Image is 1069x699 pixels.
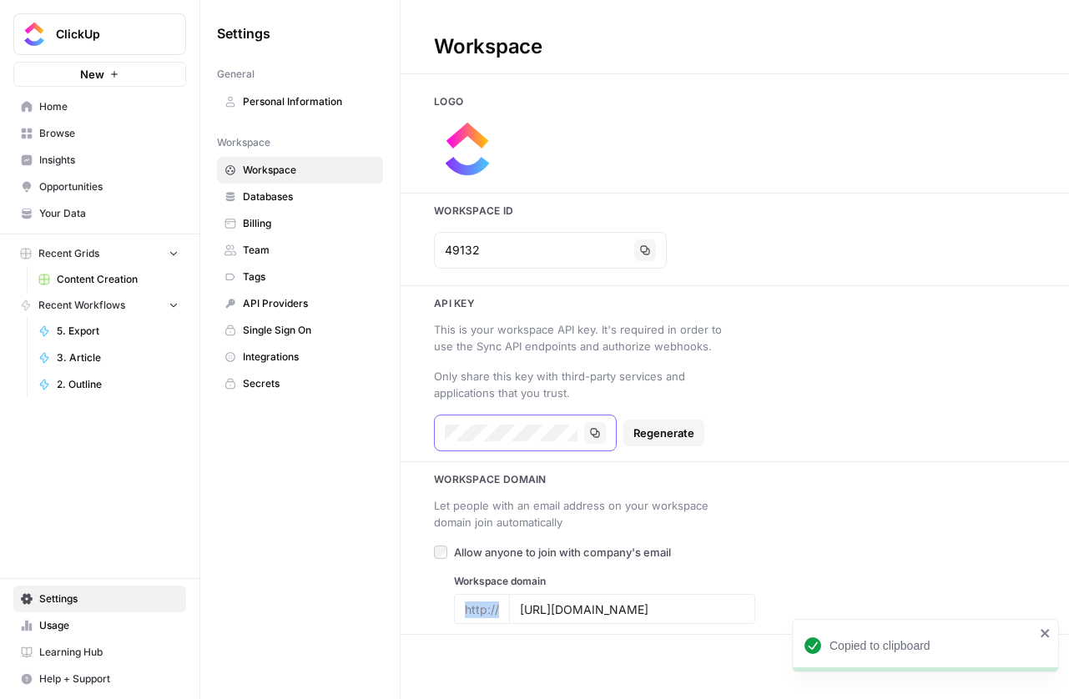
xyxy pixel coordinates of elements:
[217,344,383,370] a: Integrations
[13,293,186,318] button: Recent Workflows
[217,237,383,264] a: Team
[13,241,186,266] button: Recent Grids
[434,368,735,401] div: Only share this key with third-party services and applications that you trust.
[39,99,179,114] span: Home
[217,317,383,344] a: Single Sign On
[243,216,376,231] span: Billing
[401,296,1069,311] h3: Api key
[39,153,179,168] span: Insights
[217,88,383,115] a: Personal Information
[38,298,125,313] span: Recent Workflows
[217,290,383,317] a: API Providers
[57,350,179,365] span: 3. Article
[243,323,376,338] span: Single Sign On
[243,163,376,178] span: Workspace
[633,425,694,441] span: Regenerate
[434,497,735,531] div: Let people with an email address on your workspace domain join automatically
[39,206,179,221] span: Your Data
[243,296,376,311] span: API Providers
[401,204,1069,219] h3: Workspace Id
[217,370,383,397] a: Secrets
[243,189,376,204] span: Databases
[38,246,99,261] span: Recent Grids
[623,420,704,446] button: Regenerate
[243,243,376,258] span: Team
[31,266,186,293] a: Content Creation
[39,618,179,633] span: Usage
[217,264,383,290] a: Tags
[1040,626,1051,640] button: close
[217,210,383,237] a: Billing
[13,120,186,147] a: Browse
[31,344,186,371] a: 3. Article
[39,591,179,606] span: Settings
[217,135,270,150] span: Workspace
[401,33,576,60] div: Workspace
[243,376,376,391] span: Secrets
[829,637,1035,654] div: Copied to clipboard
[217,23,270,43] span: Settings
[217,184,383,210] a: Databases
[401,472,1069,487] h3: Workspace Domain
[401,94,1069,109] h3: Logo
[13,200,186,227] a: Your Data
[39,671,179,686] span: Help + Support
[434,546,447,559] input: Allow anyone to join with company's email
[13,666,186,692] button: Help + Support
[39,645,179,660] span: Learning Hub
[57,377,179,392] span: 2. Outline
[13,62,186,87] button: New
[56,26,157,43] span: ClickUp
[243,94,376,109] span: Personal Information
[243,269,376,284] span: Tags
[454,574,755,589] label: Workspace domain
[217,157,383,184] a: Workspace
[31,318,186,344] a: 5. Export
[39,179,179,194] span: Opportunities
[57,272,179,287] span: Content Creation
[57,324,179,339] span: 5. Export
[13,13,186,55] button: Workspace: ClickUp
[217,67,255,82] span: General
[39,126,179,141] span: Browse
[454,544,671,561] span: Allow anyone to join with company's email
[454,594,509,624] div: http://
[13,639,186,666] a: Learning Hub
[80,66,104,83] span: New
[434,321,735,355] div: This is your workspace API key. It's required in order to use the Sync API endpoints and authoriz...
[243,349,376,365] span: Integrations
[13,93,186,120] a: Home
[13,586,186,612] a: Settings
[31,371,186,398] a: 2. Outline
[13,147,186,173] a: Insights
[13,173,186,200] a: Opportunities
[13,612,186,639] a: Usage
[434,116,501,183] img: Company Logo
[19,19,49,49] img: ClickUp Logo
